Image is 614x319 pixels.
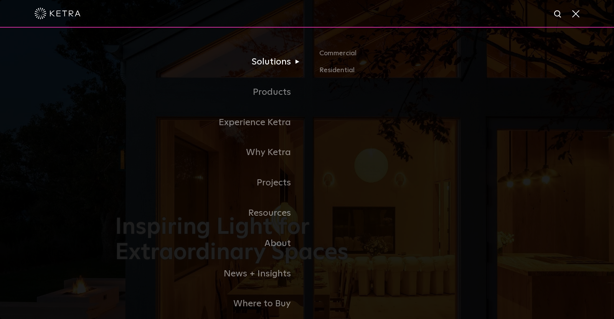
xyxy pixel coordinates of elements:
a: Projects [115,168,307,198]
a: Resources [115,198,307,228]
a: Commercial [319,48,499,65]
a: Experience Ketra [115,107,307,138]
div: Navigation Menu [115,47,499,319]
a: Products [115,77,307,107]
a: About [115,228,307,259]
a: News + Insights [115,259,307,289]
img: search icon [553,10,563,19]
a: Solutions [115,47,307,77]
a: Where to Buy [115,289,307,319]
a: Residential [319,65,499,76]
a: Why Ketra [115,137,307,168]
img: ketra-logo-2019-white [35,8,81,19]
